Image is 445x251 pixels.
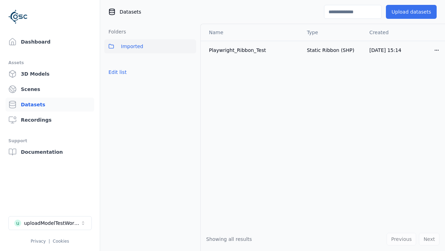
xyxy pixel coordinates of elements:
[301,24,364,41] th: Type
[369,47,401,53] span: [DATE] 15:14
[6,113,94,127] a: Recordings
[301,41,364,59] td: Static Ribbon (SHP)
[121,42,143,51] span: Imported
[6,35,94,49] a: Dashboard
[53,239,69,244] a: Cookies
[104,28,126,35] h3: Folders
[206,236,252,242] span: Showing all results
[8,216,92,230] button: Select a workspace
[6,145,94,159] a: Documentation
[364,24,428,41] th: Created
[8,59,91,67] div: Assets
[31,239,46,244] a: Privacy
[6,98,94,112] a: Datasets
[209,47,296,54] div: Playwright_Ribbon_Test
[24,220,80,227] div: uploadModelTestWorkspace
[386,5,437,19] button: Upload datasets
[49,239,50,244] span: |
[6,82,94,96] a: Scenes
[14,220,21,227] div: u
[104,66,131,78] button: Edit list
[201,24,301,41] th: Name
[120,8,141,15] span: Datasets
[6,67,94,81] a: 3D Models
[8,137,91,145] div: Support
[8,7,28,26] img: Logo
[104,39,196,53] button: Imported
